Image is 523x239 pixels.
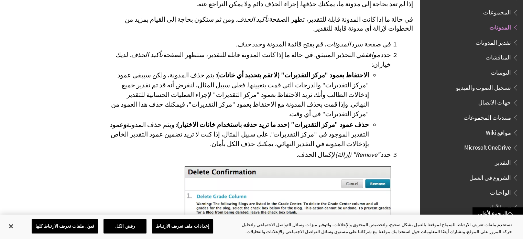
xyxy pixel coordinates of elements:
[131,51,163,59] span: تأكيد الحذف
[109,120,369,149] li: : ويتم حذف المدونة عمود التقدير الموجود في "مركز التقديرات". على سبيل المثال، إذا كنت لا تريد تضم...
[483,7,511,16] span: المجموعات
[109,40,391,49] li: في صفحة سرد ، قم بفتح قائمة المدونة وحدد .
[486,127,511,136] span: مواقع Wiki
[335,151,380,159] span: "Remove" (إزالة)
[235,221,512,235] div: نستخدم ملفات تعريف الارتباط للسماح لموقعنا بالعمل بشكل صحيح، ولتخصيص المحتوى والإعلانات، ولتوفير ...
[495,157,511,166] span: التقدير
[489,22,511,31] span: المدونات
[464,112,511,121] span: منتديات المجموعات
[472,207,523,220] a: الرجوع لأعلى
[177,121,369,129] span: حذف عمود "مركز التقديرات" (حدد ما تريد حذفه باستخدام خانات الاختيار)
[365,51,380,59] span: موافق
[103,219,146,233] button: رفض الكل
[486,52,511,61] span: المناقشات
[3,219,19,234] button: إغلاق
[478,97,511,106] span: جهات الاتصال
[327,40,351,48] span: المدونات
[109,50,391,149] li: حدد في التحذير المنبثق. في حالة ما إذا كانت المدونة قابلة للتقدير، ستظهر الصفحة . لديك خياران:
[217,71,369,79] span: الاحتفاظ بعمود "مركز التقديرات" (لا تقم بتحديد أي خانات)
[237,15,269,23] span: تأكيد الحذف
[109,70,369,119] li: : يتم حذف المدونة، ولكن سيبقى عمود "مركز التقديرات" والدرجات التي قمت بتعيينها. فعلى سبيل المثال،...
[109,15,413,33] p: في حالة ما إذا كانت المدونة قابلة للتقدير، تظهر الصفحة . ومن ثم ستكون بحاجة إلى القيام بمزيد من ا...
[491,67,511,76] span: اليوميات
[32,219,98,233] button: قبول ملفات تعريف الارتباط كلها
[152,219,213,233] button: إعدادات ملف تعريف الارتباط
[469,172,511,181] span: الشروع في العمل
[490,187,511,196] span: الواجبات
[489,202,511,211] span: تتبع الأداء
[123,121,127,129] span: و
[456,82,511,91] span: تسجيل الصوت والفيديو
[464,142,511,151] span: Microsoft OneDrive
[237,40,251,48] span: حذف
[476,37,511,46] span: تقدير المدونات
